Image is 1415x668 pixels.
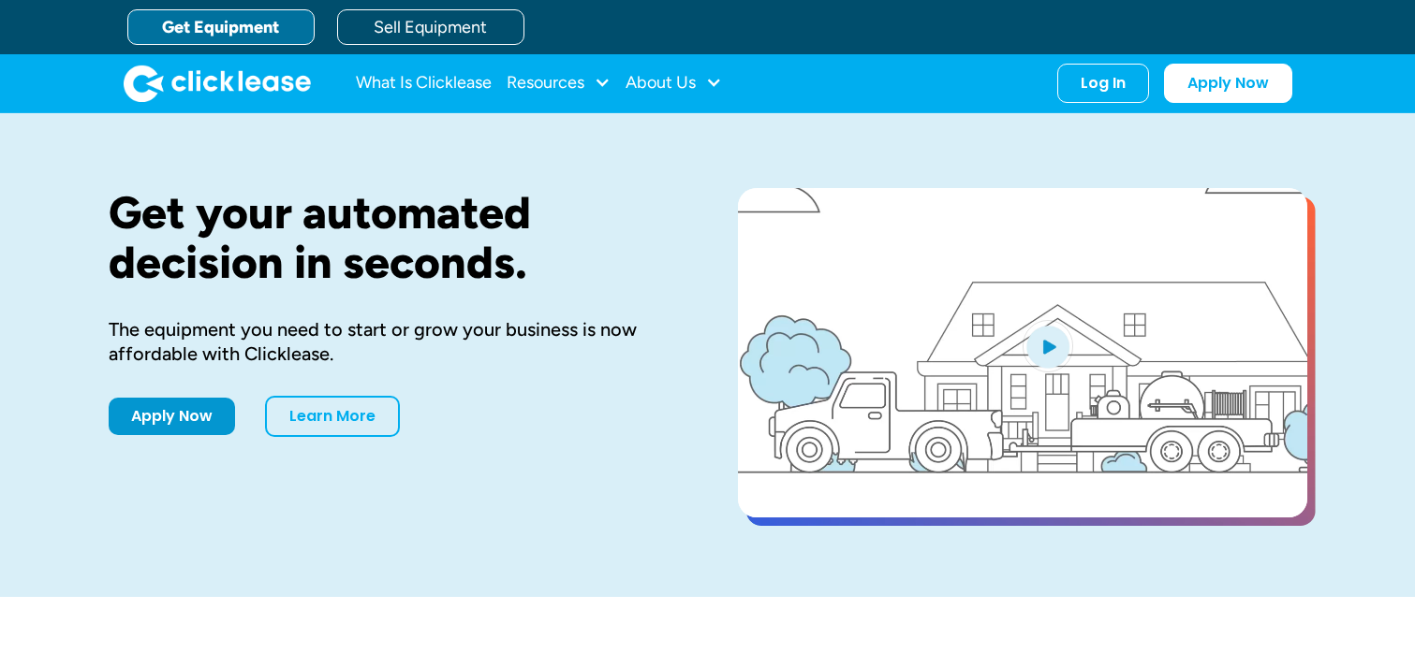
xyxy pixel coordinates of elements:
div: Log In [1081,74,1126,93]
h1: Get your automated decision in seconds. [109,188,678,287]
a: Sell Equipment [337,9,524,45]
div: About Us [626,65,722,102]
a: Apply Now [109,398,235,435]
img: Clicklease logo [124,65,311,102]
a: Learn More [265,396,400,437]
div: Resources [507,65,611,102]
a: What Is Clicklease [356,65,492,102]
img: Blue play button logo on a light blue circular background [1023,320,1073,372]
a: Apply Now [1164,64,1292,103]
a: home [124,65,311,102]
div: The equipment you need to start or grow your business is now affordable with Clicklease. [109,317,678,366]
a: open lightbox [738,188,1307,517]
a: Get Equipment [127,9,315,45]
